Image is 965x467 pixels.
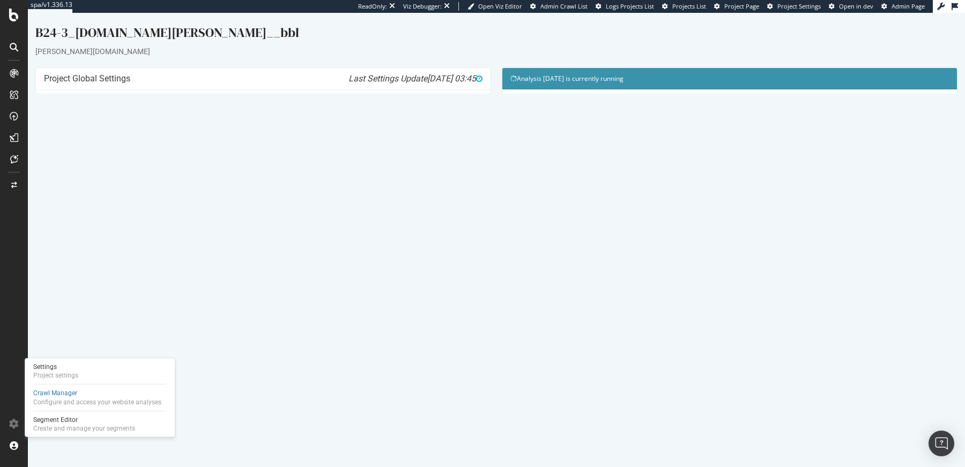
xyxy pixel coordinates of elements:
div: Open Intercom Messenger [929,431,954,456]
span: Admin Crawl List [540,2,588,10]
div: Crawl Manager [33,389,161,398]
a: Projects List [662,2,706,11]
h4: Project Global Settings [16,61,455,71]
span: Open in dev [839,2,873,10]
a: Segment EditorCreate and manage your segments [29,415,170,434]
div: ReadOnly: [358,2,387,11]
span: Projects List [672,2,706,10]
div: Project settings [33,371,78,380]
span: [DATE] 03:45 [399,61,455,71]
div: Viz Debugger: [403,2,442,11]
span: Open Viz Editor [478,2,522,10]
span: Project Page [724,2,759,10]
div: Create and manage your segments [33,424,135,433]
div: B24-3_[DOMAIN_NAME][PERSON_NAME]__bbl [8,11,930,33]
span: Project Settings [777,2,821,10]
a: Open Viz Editor [467,2,522,11]
div: Configure and access your website analyses [33,398,161,406]
a: Open in dev [829,2,873,11]
a: Admin Crawl List [530,2,588,11]
a: Admin Page [881,2,925,11]
a: Crawl ManagerConfigure and access your website analyses [29,388,170,408]
a: Project Settings [767,2,821,11]
span: Admin Page [892,2,925,10]
h4: Analysis [DATE] is currently running [482,61,921,71]
i: Last Settings Update [321,61,455,71]
span: Logs Projects List [606,2,654,10]
a: Project Page [714,2,759,11]
div: [PERSON_NAME][DOMAIN_NAME] [8,33,930,44]
div: Segment Editor [33,416,135,424]
a: SettingsProject settings [29,361,170,381]
div: Settings [33,363,78,371]
a: Logs Projects List [596,2,654,11]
